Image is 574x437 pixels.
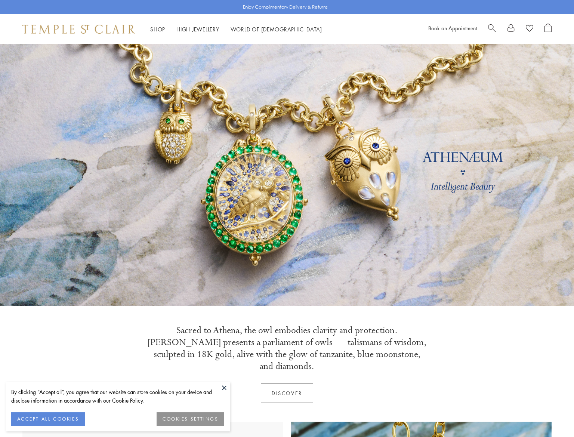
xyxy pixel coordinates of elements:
[11,412,85,426] button: ACCEPT ALL COOKIES
[261,384,313,403] a: Discover
[11,388,224,405] div: By clicking “Accept all”, you agree that our website can store cookies on your device and disclos...
[428,24,477,32] a: Book an Appointment
[150,25,165,33] a: ShopShop
[544,24,552,35] a: Open Shopping Bag
[147,324,427,372] p: Sacred to Athena, the owl embodies clarity and protection. [PERSON_NAME] presents a parliament of...
[526,24,533,35] a: View Wishlist
[157,412,224,426] button: COOKIES SETTINGS
[537,402,567,430] iframe: Gorgias live chat messenger
[176,25,219,33] a: High JewelleryHigh Jewellery
[488,24,496,35] a: Search
[231,25,322,33] a: World of [DEMOGRAPHIC_DATA]World of [DEMOGRAPHIC_DATA]
[22,25,135,34] img: Temple St. Clair
[150,25,322,34] nav: Main navigation
[243,3,328,11] p: Enjoy Complimentary Delivery & Returns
